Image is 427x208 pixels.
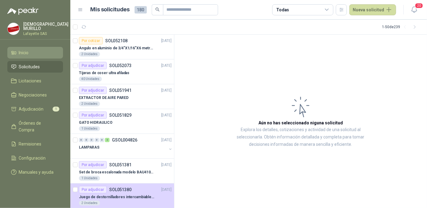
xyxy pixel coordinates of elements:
[19,120,57,133] span: Órdenes de Compra
[382,22,420,32] div: 1 - 50 de 239
[53,107,59,112] span: 1
[7,166,63,178] a: Manuales y ayuda
[415,3,423,9] span: 20
[161,63,172,69] p: [DATE]
[70,35,174,59] a: Por cotizarSOL052108[DATE] Angulo en aluminio de 3/4"X1/16"X6 metros color Anolok2 Unidades
[79,101,100,106] div: 2 Unidades
[19,63,40,70] span: Solicitudes
[276,6,289,13] div: Todas
[161,38,172,44] p: [DATE]
[19,106,44,112] span: Adjudicación
[79,176,100,181] div: 1 Unidades
[70,159,174,183] a: Por adjudicarSOL051381[DATE] Set de broca escalonada modelo BAU4101191 Unidades
[155,7,160,12] span: search
[23,32,69,36] p: Lafayette SAS
[19,155,46,161] span: Configuración
[79,186,107,193] div: Por adjudicar
[79,120,113,126] p: GATO HIDRAULICO
[70,59,174,84] a: Por adjudicarSOL052073[DATE] Tijeras de coser ultra afiladas40 Unidades
[258,119,343,126] h3: Aún no has seleccionado niguna solicitud
[79,77,102,81] div: 40 Unidades
[79,112,107,119] div: Por adjudicar
[161,112,172,118] p: [DATE]
[7,75,63,87] a: Licitaciones
[161,137,172,143] p: [DATE]
[79,194,155,200] p: Juego de destornilladores intercambiables de mango aislados Ref: 32288
[7,7,39,15] img: Logo peakr
[79,52,100,57] div: 2 Unidades
[7,152,63,164] a: Configuración
[19,92,47,98] span: Negociaciones
[8,23,19,35] img: Company Logo
[79,126,100,131] div: 1 Unidades
[236,126,366,148] p: Explora los detalles, cotizaciones y actividad de una solicitud al seleccionarla. Obtén informaci...
[79,37,103,44] div: Por cotizar
[161,88,172,93] p: [DATE]
[23,22,69,31] p: [DEMOGRAPHIC_DATA] MURILLO
[161,187,172,193] p: [DATE]
[79,62,107,69] div: Por adjudicar
[161,162,172,168] p: [DATE]
[79,169,155,175] p: Set de broca escalonada modelo BAU410119
[409,4,420,15] button: 20
[105,138,110,142] div: 2
[109,88,132,93] p: SOL051941
[109,163,132,167] p: SOL051381
[79,70,129,76] p: Tijeras de coser ultra afiladas
[79,145,99,150] p: LAMPARAS
[89,138,94,142] div: 0
[7,117,63,136] a: Órdenes de Compra
[70,84,174,109] a: Por adjudicarSOL051941[DATE] EXTRACTOR DE AIRE PARED2 Unidades
[91,5,130,14] h1: Mis solicitudes
[7,47,63,59] a: Inicio
[79,161,107,168] div: Por adjudicar
[19,49,29,56] span: Inicio
[84,138,89,142] div: 0
[79,87,107,94] div: Por adjudicar
[109,63,132,68] p: SOL052073
[7,138,63,150] a: Remisiones
[100,138,104,142] div: 0
[7,61,63,73] a: Solicitudes
[109,113,132,117] p: SOL051829
[70,109,174,134] a: Por adjudicarSOL051829[DATE] GATO HIDRAULICO1 Unidades
[79,95,128,101] p: EXTRACTOR DE AIRE PARED
[19,169,54,176] span: Manuales y ayuda
[79,45,155,51] p: Angulo en aluminio de 3/4"X1/16"X6 metros color Anolok
[79,201,100,206] div: 2 Unidades
[79,136,173,156] a: 0 0 0 0 0 2 GSOL004826[DATE] LAMPARAS
[79,138,84,142] div: 0
[135,6,147,13] span: 180
[19,78,42,84] span: Licitaciones
[7,103,63,115] a: Adjudicación1
[349,4,396,15] button: Nueva solicitud
[19,141,42,147] span: Remisiones
[95,138,99,142] div: 0
[109,187,132,192] p: SOL051380
[112,138,137,142] p: GSOL004826
[105,39,128,43] p: SOL052108
[7,89,63,101] a: Negociaciones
